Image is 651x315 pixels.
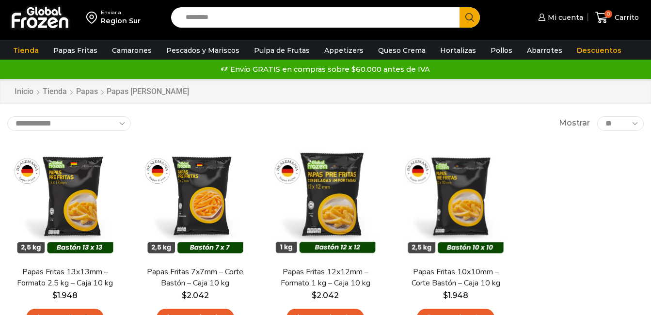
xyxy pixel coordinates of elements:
span: $ [443,291,448,300]
bdi: 2.042 [182,291,209,300]
a: Papas Fritas [48,41,102,60]
a: Pescados y Mariscos [161,41,244,60]
a: Papas [76,86,98,97]
a: Pulpa de Frutas [249,41,315,60]
a: Tienda [42,86,67,97]
a: Queso Crema [373,41,430,60]
a: Camarones [107,41,157,60]
h1: Papas [PERSON_NAME] [107,87,189,96]
bdi: 2.042 [312,291,339,300]
span: $ [52,291,57,300]
span: $ [312,291,317,300]
span: Mostrar [559,118,590,129]
a: Descuentos [572,41,626,60]
a: Papas Fritas 13x13mm – Formato 2,5 kg – Caja 10 kg [13,267,117,289]
div: Region Sur [101,16,141,26]
a: Papas Fritas 7x7mm – Corte Bastón – Caja 10 kg [143,267,248,289]
a: Mi cuenta [536,8,583,27]
div: Enviar a [101,9,141,16]
a: 0 Carrito [593,6,641,29]
a: Abarrotes [522,41,567,60]
select: Pedido de la tienda [7,116,131,131]
img: address-field-icon.svg [86,9,101,26]
span: 0 [604,10,612,18]
button: Search button [460,7,480,28]
span: Mi cuenta [545,13,583,22]
span: $ [182,291,187,300]
a: Papas Fritas 10x10mm – Corte Bastón – Caja 10 kg [404,267,508,289]
a: Pollos [486,41,517,60]
nav: Breadcrumb [14,86,189,97]
a: Inicio [14,86,34,97]
span: Carrito [612,13,639,22]
a: Tienda [8,41,44,60]
bdi: 1.948 [443,291,468,300]
a: Papas Fritas 12x12mm – Formato 1 kg – Caja 10 kg [273,267,378,289]
bdi: 1.948 [52,291,78,300]
a: Appetizers [319,41,368,60]
a: Hortalizas [435,41,481,60]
